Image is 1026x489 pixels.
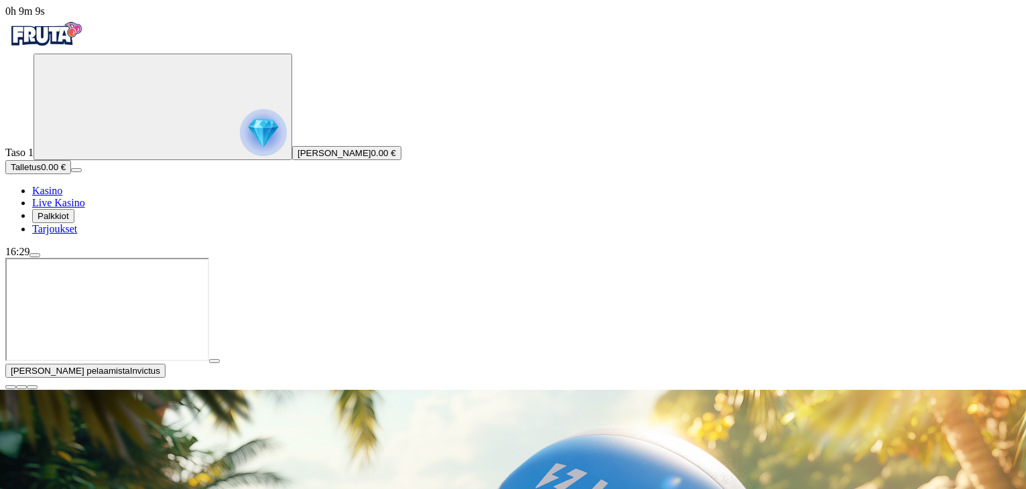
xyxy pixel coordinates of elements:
[5,160,71,174] button: Talletusplus icon0.00 €
[11,162,41,172] span: Talletus
[209,359,220,363] button: play icon
[71,168,82,172] button: menu
[29,253,40,257] button: menu
[5,147,34,158] span: Taso 1
[130,366,160,376] span: Invictus
[32,223,77,234] a: gift-inverted iconTarjoukset
[32,185,62,196] a: diamond iconKasino
[11,366,130,376] span: [PERSON_NAME] pelaamista
[32,197,85,208] a: poker-chip iconLive Kasino
[32,197,85,208] span: Live Kasino
[16,385,27,389] button: chevron-down icon
[38,211,69,221] span: Palkkiot
[32,223,77,234] span: Tarjoukset
[5,42,86,53] a: Fruta
[5,258,209,361] iframe: Invictus
[298,148,371,158] span: [PERSON_NAME]
[371,148,396,158] span: 0.00 €
[240,109,287,156] img: reward progress
[32,185,62,196] span: Kasino
[27,385,38,389] button: fullscreen icon
[5,17,1021,235] nav: Primary
[5,385,16,389] button: close icon
[41,162,66,172] span: 0.00 €
[5,5,45,17] span: user session time
[34,54,292,160] button: reward progress
[5,364,166,378] button: [PERSON_NAME] pelaamistaInvictus
[292,146,401,160] button: [PERSON_NAME]0.00 €
[32,209,74,223] button: reward iconPalkkiot
[5,246,29,257] span: 16:29
[5,17,86,51] img: Fruta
